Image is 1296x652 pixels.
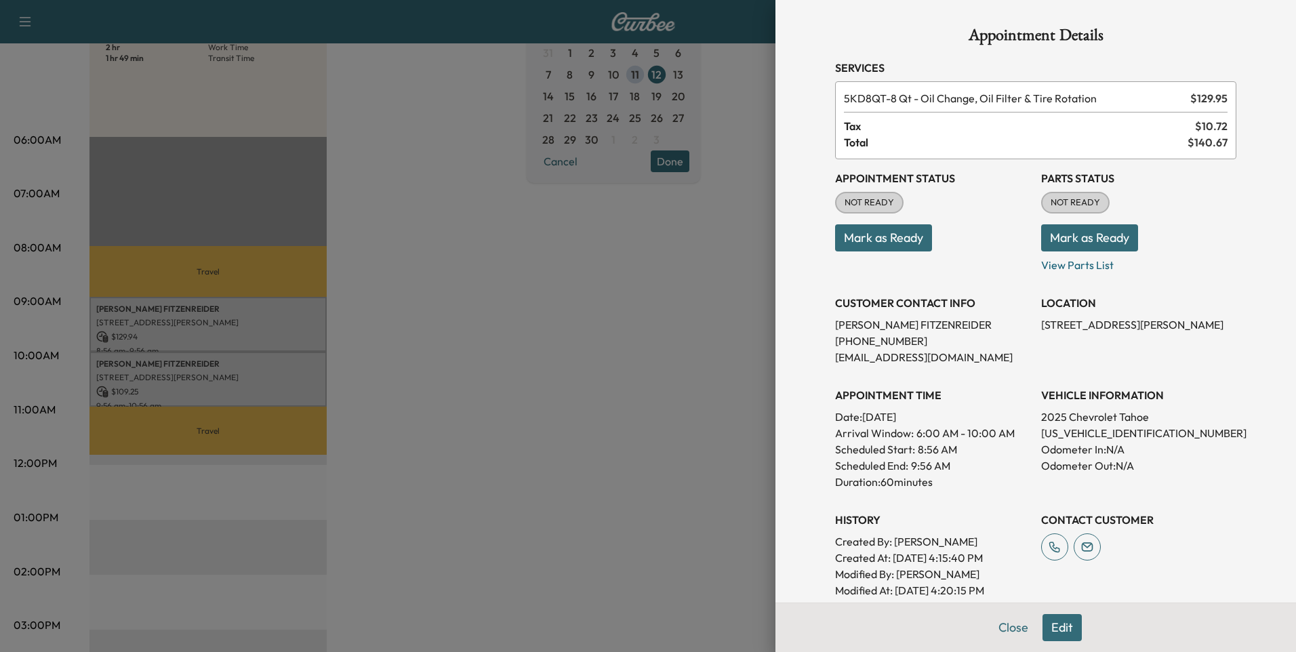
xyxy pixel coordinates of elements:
[1042,196,1108,209] span: NOT READY
[835,425,1030,441] p: Arrival Window:
[835,582,1030,598] p: Modified At : [DATE] 4:20:15 PM
[1041,512,1236,528] h3: CONTACT CUSTOMER
[835,457,908,474] p: Scheduled End:
[1190,90,1228,106] span: $ 129.95
[1041,457,1236,474] p: Odometer Out: N/A
[835,441,915,457] p: Scheduled Start:
[990,614,1037,641] button: Close
[844,118,1195,134] span: Tax
[835,224,932,251] button: Mark as Ready
[1041,387,1236,403] h3: VEHICLE INFORMATION
[844,90,1185,106] span: 8 Qt - Oil Change, Oil Filter & Tire Rotation
[835,409,1030,425] p: Date: [DATE]
[1188,134,1228,150] span: $ 140.67
[911,457,950,474] p: 9:56 AM
[835,550,1030,566] p: Created At : [DATE] 4:15:40 PM
[1195,118,1228,134] span: $ 10.72
[1041,317,1236,333] p: [STREET_ADDRESS][PERSON_NAME]
[1041,425,1236,441] p: [US_VEHICLE_IDENTIFICATION_NUMBER]
[1041,295,1236,311] h3: LOCATION
[835,349,1030,365] p: [EMAIL_ADDRESS][DOMAIN_NAME]
[1042,614,1082,641] button: Edit
[835,170,1030,186] h3: Appointment Status
[836,196,902,209] span: NOT READY
[1041,170,1236,186] h3: Parts Status
[835,60,1236,76] h3: Services
[918,441,957,457] p: 8:56 AM
[835,295,1030,311] h3: CUSTOMER CONTACT INFO
[1041,409,1236,425] p: 2025 Chevrolet Tahoe
[835,533,1030,550] p: Created By : [PERSON_NAME]
[835,387,1030,403] h3: APPOINTMENT TIME
[1041,224,1138,251] button: Mark as Ready
[835,512,1030,528] h3: History
[835,317,1030,333] p: [PERSON_NAME] FITZENREIDER
[844,134,1188,150] span: Total
[916,425,1015,441] span: 6:00 AM - 10:00 AM
[835,27,1236,49] h1: Appointment Details
[835,333,1030,349] p: [PHONE_NUMBER]
[1041,441,1236,457] p: Odometer In: N/A
[1041,251,1236,273] p: View Parts List
[835,566,1030,582] p: Modified By : [PERSON_NAME]
[835,474,1030,490] p: Duration: 60 minutes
